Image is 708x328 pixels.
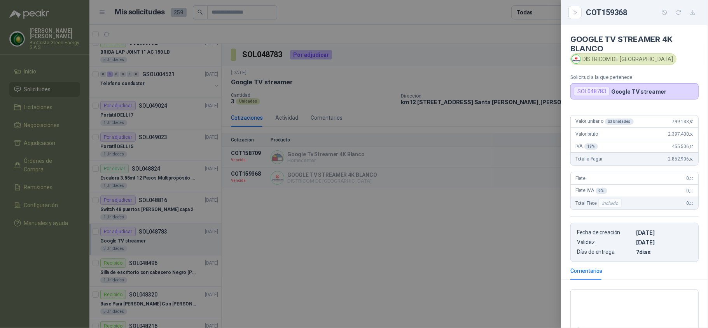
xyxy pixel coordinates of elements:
[668,156,694,162] span: 2.852.906
[570,8,580,17] button: Close
[689,157,694,161] span: ,60
[689,120,694,124] span: ,50
[636,249,692,255] p: 7 dias
[689,176,694,181] span: ,00
[611,88,666,95] p: Google TV streamer
[689,201,694,206] span: ,00
[575,143,598,150] span: IVA
[605,119,634,125] div: x 3 Unidades
[570,35,699,53] h4: GOOGLE TV STREAMER 4K BLANCO
[687,201,694,206] span: 0
[570,74,699,80] p: Solicitud a la que pertenece
[687,176,694,181] span: 0
[584,143,598,150] div: 19 %
[672,119,694,124] span: 799.133
[575,119,634,125] span: Valor unitario
[575,176,586,181] span: Flete
[577,229,633,236] p: Fecha de creación
[574,87,610,96] div: SOL048783
[586,6,699,19] div: COT159368
[636,239,692,246] p: [DATE]
[596,188,607,194] div: 0 %
[570,267,602,275] div: Comentarios
[575,188,607,194] span: Flete IVA
[672,144,694,149] span: 455.506
[598,199,622,208] div: Incluido
[575,131,598,137] span: Valor bruto
[577,249,633,255] p: Días de entrega
[689,189,694,193] span: ,00
[575,199,623,208] span: Total Flete
[572,55,580,63] img: Company Logo
[636,229,692,236] p: [DATE]
[689,145,694,149] span: ,10
[668,131,694,137] span: 2.397.400
[689,132,694,136] span: ,50
[577,239,633,246] p: Validez
[687,188,694,194] span: 0
[570,53,677,65] div: DISTRICOM DE [GEOGRAPHIC_DATA]
[575,156,603,162] span: Total a Pagar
